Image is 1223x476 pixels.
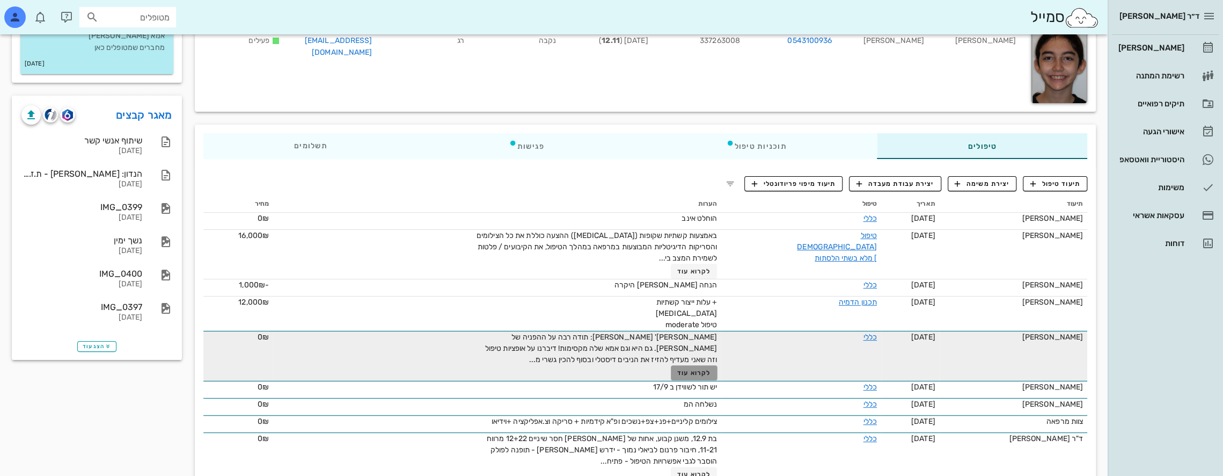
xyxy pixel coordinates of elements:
span: + עלות ייצור קשתיות [MEDICAL_DATA] טיפול moderate [656,298,717,329]
a: תיקים רפואיים [1112,91,1219,117]
div: הנדון: [PERSON_NAME] - ת.ז. 337263008 [21,169,142,179]
span: 0₪ [258,434,269,443]
a: כללי [863,383,876,392]
div: תיקים רפואיים [1116,99,1184,108]
button: יצירת עבודת מעבדה [849,176,941,191]
span: [DATE] [911,434,935,443]
div: טיפולים [877,133,1087,159]
button: תיעוד מיפוי פריודונטלי [744,176,843,191]
button: יצירת משימה [948,176,1017,191]
span: [DATE] [911,231,935,240]
div: IMG_0400 [21,269,142,279]
span: תג [32,9,38,15]
span: לקרוא עוד [677,369,711,377]
span: [DATE] [911,333,935,342]
a: רשימת המתנה [1112,63,1219,89]
button: cliniview logo [43,107,58,122]
span: 0₪ [258,383,269,392]
span: פעילים [248,36,269,45]
th: מחיר [203,196,273,213]
span: [DATE] [911,383,935,392]
div: [DATE] [21,247,142,256]
strong: 12.11 [602,36,620,45]
div: נקבה [473,20,565,65]
p: אמא [PERSON_NAME] מחברים שמטופלים כאן [29,30,165,54]
a: אישורי הגעה [1112,119,1219,145]
button: הצג עוד [77,341,116,352]
div: תוכניות טיפול [635,133,877,159]
a: כללי [863,434,876,443]
a: כללי [863,400,876,409]
span: 0₪ [258,400,269,409]
span: 337263008 [700,36,740,45]
a: משימות [1112,175,1219,200]
div: משימות [1116,183,1184,192]
div: IMG_0397 [21,302,142,312]
span: 12,000₪ [238,298,269,307]
div: סמייל [1030,6,1099,29]
div: IMG_0399 [21,202,142,212]
div: [PERSON_NAME] [943,399,1083,410]
div: שיתוף אנשי קשר [21,135,142,146]
a: 0543100936 [787,35,832,47]
div: [PERSON_NAME] [943,331,1083,343]
a: תכנון הדמיה [839,298,877,307]
th: תאריך [881,196,940,213]
a: טיפול [DEMOGRAPHIC_DATA] מלא בשתי הלסתות [797,231,877,263]
div: [PERSON_NAME] [933,20,1024,65]
div: רשימת המתנה [1116,71,1184,80]
div: דוחות [1116,239,1184,248]
button: תיעוד טיפול [1023,176,1087,191]
span: לקרוא עוד [677,268,711,275]
span: 0₪ [258,417,269,426]
a: מאגר קבצים [116,106,172,124]
div: היסטוריית וואטסאפ [1116,155,1184,164]
div: [PERSON_NAME] [943,279,1083,291]
span: רג [457,36,464,45]
span: [PERSON_NAME]' [PERSON_NAME]: תודה רבה על ההפניה של [PERSON_NAME]. גם היא וגם אמא שלה מקסימות! די... [485,333,717,364]
img: SmileCloud logo [1064,7,1099,28]
div: [DATE] [21,147,142,156]
a: כללי [863,280,876,290]
span: יצירת משימה [955,179,1009,189]
span: [DATE] [911,400,935,409]
a: כללי [863,333,876,342]
span: [DATE] [911,214,935,223]
img: cliniview logo [45,109,57,121]
span: [DATE] [911,417,935,426]
div: [PERSON_NAME] [943,230,1083,241]
button: לקרוא עוד [671,365,717,380]
a: דוחות [1112,230,1219,256]
div: [PERSON_NAME] [943,213,1083,224]
div: ד"ר [PERSON_NAME] [943,433,1083,444]
span: תיעוד טיפול [1030,179,1080,189]
th: הערות [273,196,721,213]
div: [PERSON_NAME] [840,20,932,65]
span: ד״ר [PERSON_NAME] [1119,11,1199,21]
div: פגישות [418,133,635,159]
button: לקרוא עוד [671,264,717,279]
a: עסקאות אשראי [1112,203,1219,228]
div: [PERSON_NAME] [943,297,1083,308]
a: כללי [863,214,876,223]
span: יצירת עבודת מעבדה [856,179,934,189]
a: היסטוריית וואטסאפ [1112,147,1219,172]
div: [PERSON_NAME] [1116,44,1184,52]
div: [DATE] [21,180,142,189]
th: טיפול [721,196,881,213]
div: [PERSON_NAME] [943,381,1083,393]
span: הוחלט אינב [682,214,717,223]
span: הנחה [PERSON_NAME] היקרה [614,280,717,290]
div: צוות מרפאה [943,416,1083,427]
span: צילומים קליניים+פנ+צפ+נשכים ופ"א קידמיות + סריקה וצ.אפליקציה +וידיאו [491,417,717,426]
a: [PERSON_NAME] [1112,35,1219,61]
div: נשך ימין [21,235,142,246]
span: תשלומים [294,142,327,150]
button: romexis logo [60,107,75,122]
img: romexis logo [62,109,72,121]
div: [DATE] [21,213,142,222]
span: יש תור לשווידן ב 17/9 [653,383,717,392]
span: 0₪ [258,214,269,223]
span: בת 12.9, משנן קבוע, אחות של [PERSON_NAME] חסר שיניים 12+22 מרווח 11-21, חיבור פרנום לביאלי נמוך -... [487,434,717,466]
div: [DATE] [21,313,142,322]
